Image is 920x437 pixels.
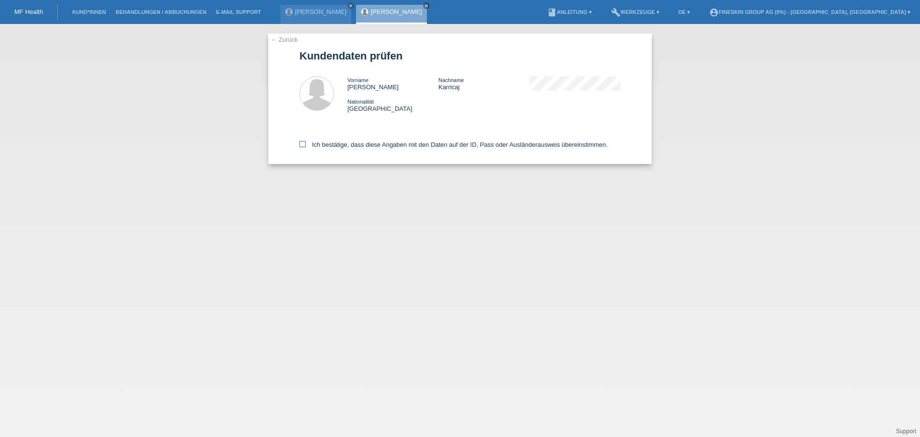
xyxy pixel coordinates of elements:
[424,3,429,8] i: close
[542,9,597,15] a: bookAnleitung ▾
[709,8,719,17] i: account_circle
[68,9,111,15] a: Kund*innen
[674,9,695,15] a: DE ▾
[348,3,353,8] i: close
[438,76,529,91] div: Karricaj
[271,36,298,43] a: ← Zurück
[347,76,438,91] div: [PERSON_NAME]
[14,8,43,15] a: MF Health
[299,141,608,148] label: Ich bestätige, dass diese Angaben mit den Daten auf der ID, Pass oder Ausländerausweis übereinsti...
[423,2,430,9] a: close
[347,99,374,105] span: Nationalität
[111,9,211,15] a: Behandlungen / Abbuchungen
[611,8,621,17] i: build
[347,98,438,112] div: [GEOGRAPHIC_DATA]
[299,50,621,62] h1: Kundendaten prüfen
[347,77,368,83] span: Vorname
[704,9,915,15] a: account_circleFineSkin Group AG (0%) - [GEOGRAPHIC_DATA], [GEOGRAPHIC_DATA] ▾
[211,9,266,15] a: E-Mail Support
[896,428,916,435] a: Support
[606,9,664,15] a: buildWerkzeuge ▾
[347,2,354,9] a: close
[438,77,464,83] span: Nachname
[547,8,557,17] i: book
[371,8,422,15] a: [PERSON_NAME]
[295,8,346,15] a: [PERSON_NAME]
